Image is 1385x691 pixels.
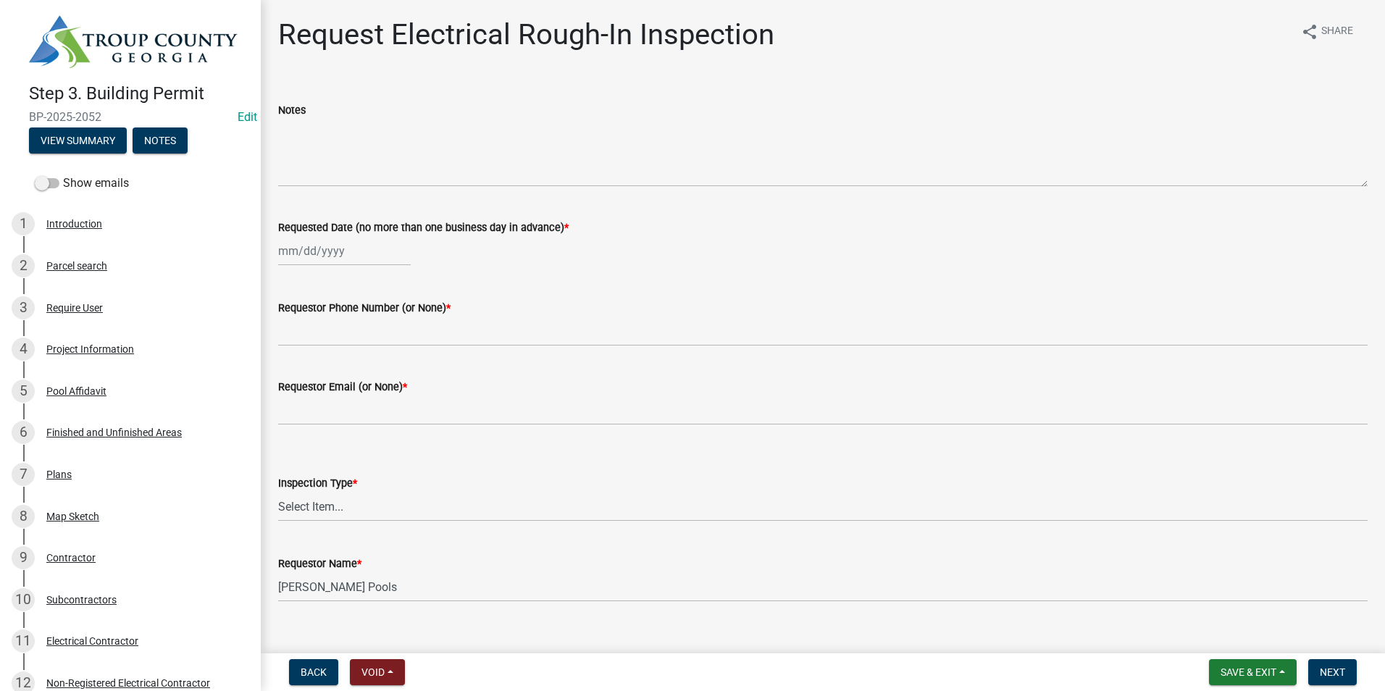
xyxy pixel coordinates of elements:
span: Share [1321,23,1353,41]
label: Requestor Phone Number (or None) [278,303,451,314]
div: 1 [12,212,35,235]
div: 2 [12,254,35,277]
label: Inspection Type [278,479,357,489]
span: BP-2025-2052 [29,110,232,124]
h1: Request Electrical Rough-In Inspection [278,17,774,52]
wm-modal-confirm: Summary [29,135,127,147]
span: Back [301,666,327,678]
button: shareShare [1289,17,1365,46]
label: Show emails [35,175,129,192]
img: Troup County, Georgia [29,15,238,68]
div: Parcel search [46,261,107,271]
button: Back [289,659,338,685]
div: Contractor [46,553,96,563]
div: 9 [12,546,35,569]
label: Requestor Email (or None) [278,382,407,393]
button: View Summary [29,127,127,154]
i: share [1301,23,1318,41]
wm-modal-confirm: Notes [133,135,188,147]
div: Non-Registered Electrical Contractor [46,678,210,688]
button: Next [1308,659,1357,685]
div: Require User [46,303,103,313]
h4: Step 3. Building Permit [29,83,249,104]
label: Requested Date (no more than one business day in advance) [278,223,569,233]
label: Requestor Name [278,559,361,569]
div: 4 [12,338,35,361]
span: Save & Exit [1221,666,1276,678]
a: Edit [238,110,257,124]
div: Electrical Contractor [46,636,138,646]
div: Introduction [46,219,102,229]
button: Void [350,659,405,685]
span: Next [1320,666,1345,678]
input: mm/dd/yyyy [278,236,411,266]
div: Pool Affidavit [46,386,106,396]
div: 11 [12,629,35,653]
div: Finished and Unfinished Areas [46,427,182,437]
div: 6 [12,421,35,444]
label: Notes [278,106,306,116]
div: Project Information [46,344,134,354]
div: 8 [12,505,35,528]
span: Void [361,666,385,678]
wm-modal-confirm: Edit Application Number [238,110,257,124]
div: Plans [46,469,72,479]
div: 7 [12,463,35,486]
div: 3 [12,296,35,319]
button: Save & Exit [1209,659,1297,685]
div: 5 [12,380,35,403]
div: 10 [12,588,35,611]
div: Map Sketch [46,511,99,522]
button: Notes [133,127,188,154]
div: Subcontractors [46,595,117,605]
